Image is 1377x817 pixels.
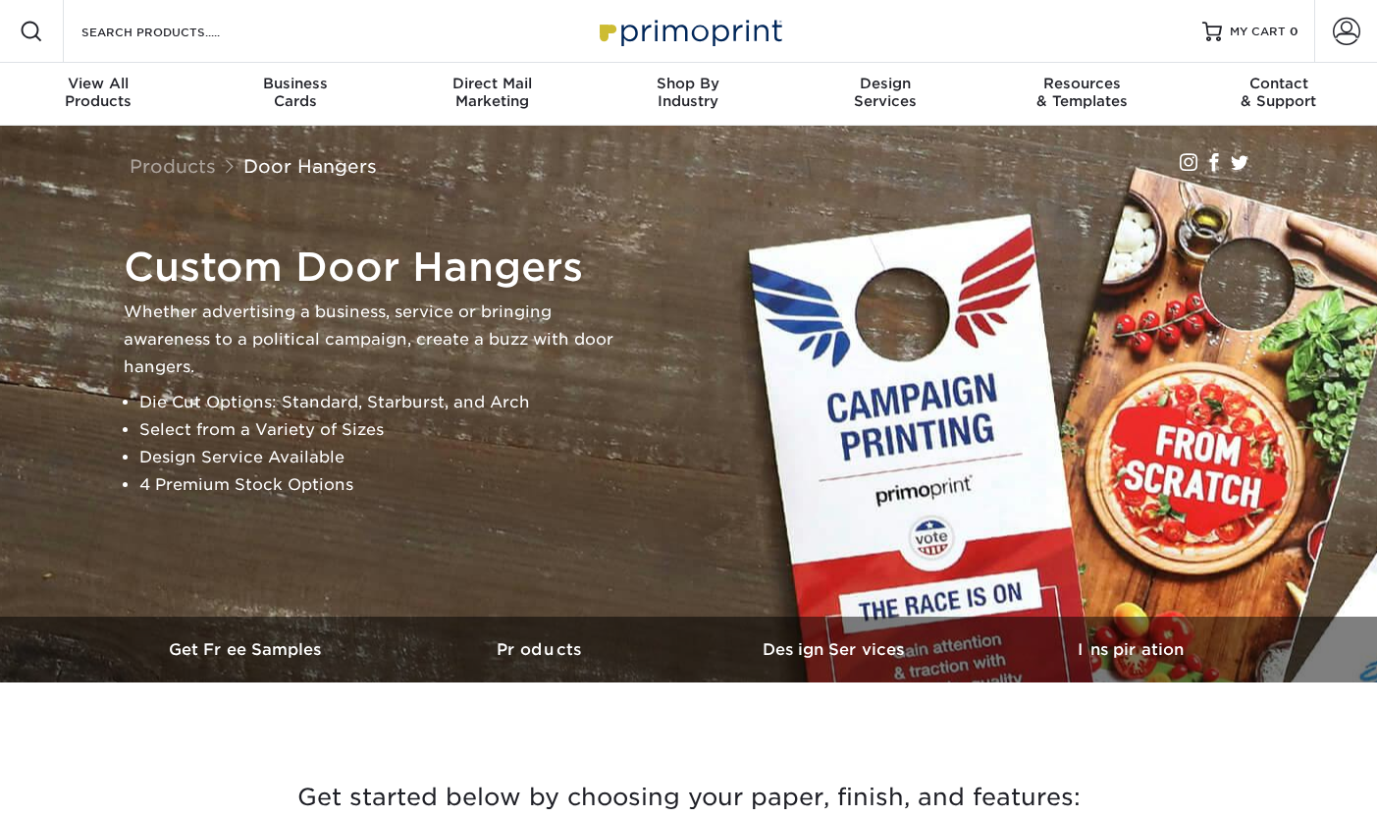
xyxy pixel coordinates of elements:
h1: Custom Door Hangers [124,244,614,291]
a: Direct MailMarketing [394,63,590,126]
h3: Get Free Samples [100,640,395,659]
div: Services [787,75,983,110]
span: Design [787,75,983,92]
span: MY CART [1230,24,1286,40]
span: Shop By [590,75,786,92]
div: Industry [590,75,786,110]
li: 4 Premium Stock Options [139,471,614,499]
a: Shop ByIndustry [590,63,786,126]
div: & Support [1181,75,1377,110]
a: Contact& Support [1181,63,1377,126]
span: 0 [1290,25,1298,38]
a: Design Services [689,617,983,682]
a: DesignServices [787,63,983,126]
li: Design Service Available [139,444,614,471]
a: Products [395,617,689,682]
span: Contact [1181,75,1377,92]
span: Business [196,75,393,92]
a: Inspiration [983,617,1278,682]
div: Cards [196,75,393,110]
input: SEARCH PRODUCTS..... [79,20,271,43]
h3: Inspiration [983,640,1278,659]
img: Primoprint [591,10,787,52]
h3: Products [395,640,689,659]
a: BusinessCards [196,63,393,126]
a: Products [130,155,216,177]
a: Get Free Samples [100,617,395,682]
a: Resources& Templates [983,63,1180,126]
a: Door Hangers [243,155,377,177]
li: Select from a Variety of Sizes [139,416,614,444]
p: Whether advertising a business, service or bringing awareness to a political campaign, create a b... [124,299,614,381]
li: Die Cut Options: Standard, Starburst, and Arch [139,389,614,416]
span: Direct Mail [394,75,590,92]
span: Resources [983,75,1180,92]
h3: Design Services [689,640,983,659]
div: & Templates [983,75,1180,110]
div: Marketing [394,75,590,110]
